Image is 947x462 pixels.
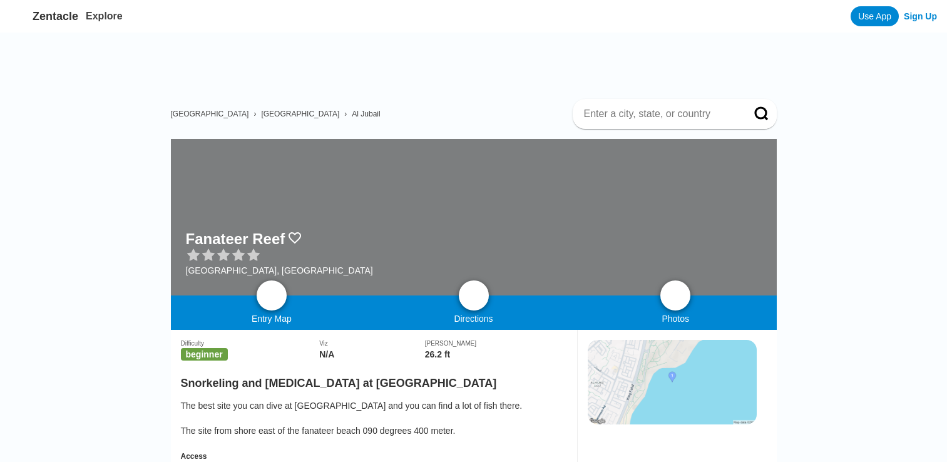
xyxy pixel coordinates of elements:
[583,108,737,120] input: Enter a city, state, or country
[466,288,481,303] img: directions
[264,288,279,303] img: map
[261,110,339,118] a: [GEOGRAPHIC_DATA]
[33,10,78,23] span: Zentacle
[181,348,228,361] span: beginner
[372,314,575,324] div: Directions
[319,349,425,359] div: N/A
[425,340,567,347] div: [PERSON_NAME]
[668,288,683,303] img: photos
[86,11,123,21] a: Explore
[186,230,285,248] h1: Fanateer Reef
[186,265,373,275] div: [GEOGRAPHIC_DATA], [GEOGRAPHIC_DATA]
[181,33,777,89] iframe: Advertisement
[257,280,287,311] a: map
[851,6,899,26] a: Use App
[181,399,567,437] div: The best site you can dive at [GEOGRAPHIC_DATA] and you can find a lot of fish there. The site fr...
[171,110,249,118] a: [GEOGRAPHIC_DATA]
[253,110,256,118] span: ›
[171,314,373,324] div: Entry Map
[181,340,320,347] div: Difficulty
[10,6,30,26] img: Zentacle logo
[10,6,78,26] a: Zentacle logoZentacle
[425,349,567,359] div: 26.2 ft
[575,314,777,324] div: Photos
[181,452,567,461] div: Access
[904,11,937,21] a: Sign Up
[319,340,425,347] div: Viz
[181,369,567,390] h2: Snorkeling and [MEDICAL_DATA] at [GEOGRAPHIC_DATA]
[660,280,690,311] a: photos
[344,110,347,118] span: ›
[352,110,380,118] a: Al Jubail
[588,340,757,424] img: staticmap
